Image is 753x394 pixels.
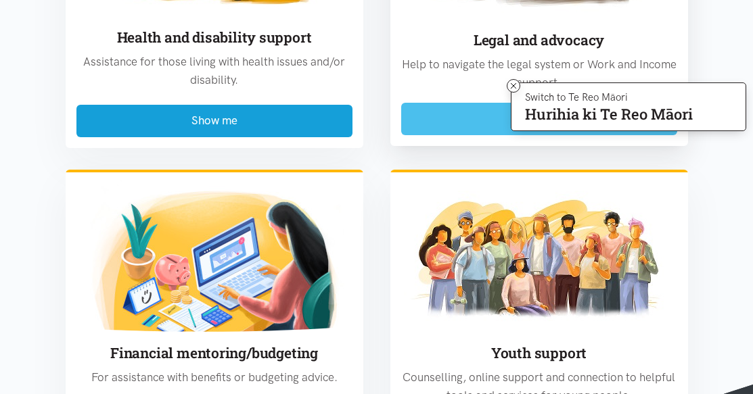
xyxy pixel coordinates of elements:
h3: Legal and advocacy [401,30,677,50]
p: Switch to Te Reo Māori [525,93,693,101]
h3: Health and disability support [76,28,352,47]
button: Show me [401,103,677,134]
button: Show me [76,105,352,137]
h3: Financial mentoring/budgeting [76,343,352,363]
p: Help to navigate the legal system or Work and Income support. [401,55,677,92]
p: Assistance for those living with health issues and/or disability. [76,53,352,89]
h3: Youth support [401,343,677,363]
p: Hurihia ki Te Reo Māori [525,108,693,120]
p: For assistance with benefits or budgeting advice. [76,368,352,387]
